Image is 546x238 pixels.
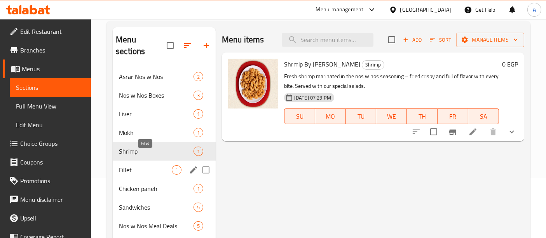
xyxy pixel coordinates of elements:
[362,60,384,70] div: Shrimp
[20,213,85,223] span: Upsell
[113,123,216,142] div: Mokh1
[194,147,203,156] div: items
[113,217,216,235] div: Nos w Nos Meal Deals5
[113,142,216,161] div: Shrimp1
[194,204,203,211] span: 5
[20,139,85,148] span: Choice Groups
[194,109,203,119] div: items
[316,5,364,14] div: Menu-management
[194,110,203,118] span: 1
[10,97,91,115] a: Full Menu View
[533,5,536,14] span: A
[3,59,91,78] a: Menus
[119,221,194,231] span: Nos w Nos Meal Deals
[3,153,91,171] a: Coupons
[20,176,85,185] span: Promotions
[10,78,91,97] a: Sections
[119,128,194,137] span: Mokh
[194,221,203,231] div: items
[502,122,521,141] button: show more
[194,184,203,193] div: items
[384,31,400,48] span: Select section
[3,22,91,41] a: Edit Restaurant
[468,108,499,124] button: SA
[162,37,178,54] span: Select all sections
[462,35,518,45] span: Manage items
[10,115,91,134] a: Edit Menu
[197,36,216,55] button: Add section
[194,92,203,99] span: 3
[3,41,91,59] a: Branches
[288,111,312,122] span: SU
[3,190,91,209] a: Menu disclaimer
[194,73,203,80] span: 2
[318,111,343,122] span: MO
[349,111,373,122] span: TU
[16,83,85,92] span: Sections
[346,108,377,124] button: TU
[113,105,216,123] div: Liver1
[188,164,199,176] button: edit
[456,33,524,47] button: Manage items
[3,171,91,190] a: Promotions
[410,111,434,122] span: TH
[407,122,426,141] button: sort-choices
[443,122,462,141] button: Branch-specific-item
[119,184,194,193] span: Chicken paneh
[119,91,194,100] span: Nos w Nos Boxes
[20,45,85,55] span: Branches
[222,34,264,45] h2: Menu items
[284,108,315,124] button: SU
[471,111,496,122] span: SA
[172,165,181,175] div: items
[507,127,516,136] svg: Show Choices
[119,165,172,175] span: Fillet
[438,108,468,124] button: FR
[400,34,425,46] button: Add
[428,34,453,46] button: Sort
[20,195,85,204] span: Menu disclaimer
[22,64,85,73] span: Menus
[194,222,203,230] span: 5
[376,108,407,124] button: WE
[113,198,216,217] div: Sandwiches5
[441,111,465,122] span: FR
[3,209,91,227] a: Upsell
[426,124,442,140] span: Select to update
[228,59,278,108] img: Shrmip By Kilo
[194,185,203,192] span: 1
[20,157,85,167] span: Coupons
[468,127,478,136] a: Edit menu item
[284,72,499,91] p: Fresh shrimp marinated in the nos w nos seasoning – fried crispy and full of flavor with every bi...
[402,35,423,44] span: Add
[113,161,216,179] div: Fillet1edit
[3,134,91,153] a: Choice Groups
[119,109,194,119] span: Liver
[178,36,197,55] span: Sort sections
[113,67,216,86] div: Asrar Nos w Nos2
[484,122,502,141] button: delete
[116,34,167,57] h2: Menu sections
[502,59,518,70] h6: 0 EGP
[194,148,203,155] span: 1
[119,203,194,212] span: Sandwiches
[430,35,451,44] span: Sort
[119,147,194,156] span: Shrimp
[400,5,452,14] div: [GEOGRAPHIC_DATA]
[194,72,203,81] div: items
[362,60,384,69] span: Shrimp
[284,58,360,70] span: Shrmip By [PERSON_NAME]
[16,120,85,129] span: Edit Menu
[407,108,438,124] button: TH
[172,166,181,174] span: 1
[113,86,216,105] div: Nos w Nos Boxes3
[400,34,425,46] span: Add item
[291,94,334,101] span: [DATE] 07:29 PM
[119,72,194,81] span: Asrar Nos w Nos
